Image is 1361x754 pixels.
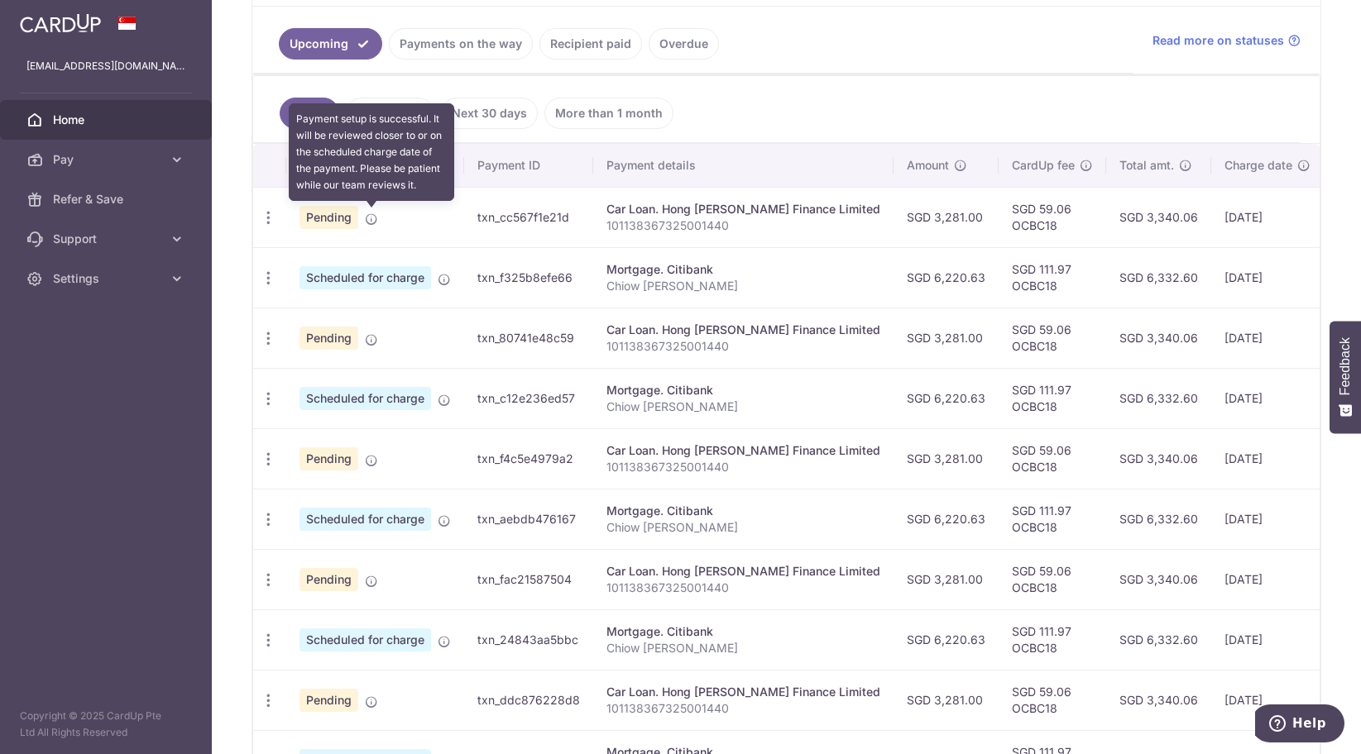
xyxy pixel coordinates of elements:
[20,13,101,33] img: CardUp
[300,206,358,229] span: Pending
[894,549,999,609] td: SGD 3,281.00
[606,442,880,459] div: Car Loan. Hong [PERSON_NAME] Finance Limited
[894,308,999,368] td: SGD 3,281.00
[999,609,1106,670] td: SGD 111.97 OCBC18
[894,368,999,428] td: SGD 6,220.63
[1106,428,1211,489] td: SGD 3,340.06
[894,489,999,549] td: SGD 6,220.63
[464,187,593,247] td: txn_cc567f1e21d
[606,459,880,475] p: 101138367325001440
[300,568,358,591] span: Pending
[894,609,999,670] td: SGD 6,220.63
[606,382,880,398] div: Mortgage. Citibank
[464,670,593,730] td: txn_ddc876228d8
[1224,157,1292,174] span: Charge date
[1153,32,1301,49] a: Read more on statuses
[1106,187,1211,247] td: SGD 3,340.06
[1211,187,1324,247] td: [DATE]
[1211,549,1324,609] td: [DATE]
[606,322,880,338] div: Car Loan. Hong [PERSON_NAME] Finance Limited
[1106,670,1211,730] td: SGD 3,340.06
[300,508,431,531] span: Scheduled for charge
[999,428,1106,489] td: SGD 59.06 OCBC18
[464,368,593,428] td: txn_c12e236ed57
[289,103,454,201] div: Payment setup is successful. It will be reviewed closer to or on the scheduled charge date of the...
[464,144,593,187] th: Payment ID
[999,549,1106,609] td: SGD 59.06 OCBC18
[606,519,880,536] p: Chiow [PERSON_NAME]
[1211,609,1324,670] td: [DATE]
[606,217,880,234] p: 101138367325001440
[464,308,593,368] td: txn_80741e48c59
[1330,321,1361,433] button: Feedback - Show survey
[544,98,673,129] a: More than 1 month
[606,278,880,294] p: Chiow [PERSON_NAME]
[464,609,593,670] td: txn_24843aa5bbc
[300,689,358,712] span: Pending
[999,247,1106,308] td: SGD 111.97 OCBC18
[279,28,382,60] a: Upcoming
[1211,368,1324,428] td: [DATE]
[464,489,593,549] td: txn_aebdb476167
[1106,489,1211,549] td: SGD 6,332.60
[1338,337,1353,395] span: Feedback
[26,58,185,74] p: [EMAIL_ADDRESS][DOMAIN_NAME]
[464,428,593,489] td: txn_f4c5e4979a2
[999,670,1106,730] td: SGD 59.06 OCBC18
[894,247,999,308] td: SGD 6,220.63
[1012,157,1075,174] span: CardUp fee
[1211,247,1324,308] td: [DATE]
[1106,549,1211,609] td: SGD 3,340.06
[1106,247,1211,308] td: SGD 6,332.60
[999,368,1106,428] td: SGD 111.97 OCBC18
[1106,368,1211,428] td: SGD 6,332.60
[606,201,880,217] div: Car Loan. Hong [PERSON_NAME] Finance Limited
[606,640,880,656] p: Chiow [PERSON_NAME]
[1211,670,1324,730] td: [DATE]
[1211,308,1324,368] td: [DATE]
[999,489,1106,549] td: SGD 111.97 OCBC18
[280,98,339,129] a: All
[894,428,999,489] td: SGD 3,281.00
[606,398,880,415] p: Chiow [PERSON_NAME]
[593,144,894,187] th: Payment details
[1255,704,1344,746] iframe: Opens a widget where you can find more information
[894,187,999,247] td: SGD 3,281.00
[441,98,538,129] a: Next 30 days
[1211,428,1324,489] td: [DATE]
[649,28,719,60] a: Overdue
[1153,32,1284,49] span: Read more on statuses
[1106,609,1211,670] td: SGD 6,332.60
[999,187,1106,247] td: SGD 59.06 OCBC18
[389,28,533,60] a: Payments on the way
[300,447,358,470] span: Pending
[907,157,949,174] span: Amount
[464,549,593,609] td: txn_fac21587504
[606,684,880,700] div: Car Loan. Hong [PERSON_NAME] Finance Limited
[1106,308,1211,368] td: SGD 3,340.06
[464,247,593,308] td: txn_f325b8efe66
[606,580,880,596] p: 101138367325001440
[300,387,431,410] span: Scheduled for charge
[1119,157,1174,174] span: Total amt.
[606,563,880,580] div: Car Loan. Hong [PERSON_NAME] Finance Limited
[606,503,880,519] div: Mortgage. Citibank
[53,151,162,168] span: Pay
[894,670,999,730] td: SGD 3,281.00
[606,338,880,355] p: 101138367325001440
[606,700,880,717] p: 101138367325001440
[53,191,162,208] span: Refer & Save
[999,308,1106,368] td: SGD 59.06 OCBC18
[300,327,358,350] span: Pending
[53,270,162,287] span: Settings
[300,628,431,651] span: Scheduled for charge
[606,623,880,640] div: Mortgage. Citibank
[300,266,431,289] span: Scheduled for charge
[539,28,642,60] a: Recipient paid
[606,261,880,278] div: Mortgage. Citibank
[53,231,162,247] span: Support
[1211,489,1324,549] td: [DATE]
[53,112,162,128] span: Home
